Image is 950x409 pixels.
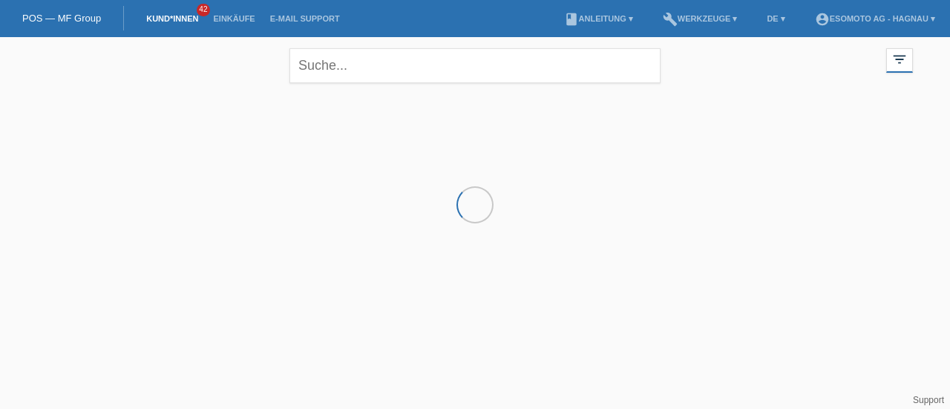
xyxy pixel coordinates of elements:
a: DE ▾ [759,14,792,23]
a: Einkäufe [206,14,262,23]
a: account_circleEsomoto AG - Hagnau ▾ [807,14,943,23]
span: 42 [197,4,210,16]
i: build [663,12,678,27]
a: buildWerkzeuge ▾ [655,14,745,23]
input: Suche... [289,48,661,83]
a: Support [913,395,944,405]
i: book [564,12,579,27]
a: bookAnleitung ▾ [557,14,641,23]
a: Kund*innen [139,14,206,23]
a: POS — MF Group [22,13,101,24]
i: account_circle [815,12,830,27]
i: filter_list [891,51,908,68]
a: E-Mail Support [263,14,347,23]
